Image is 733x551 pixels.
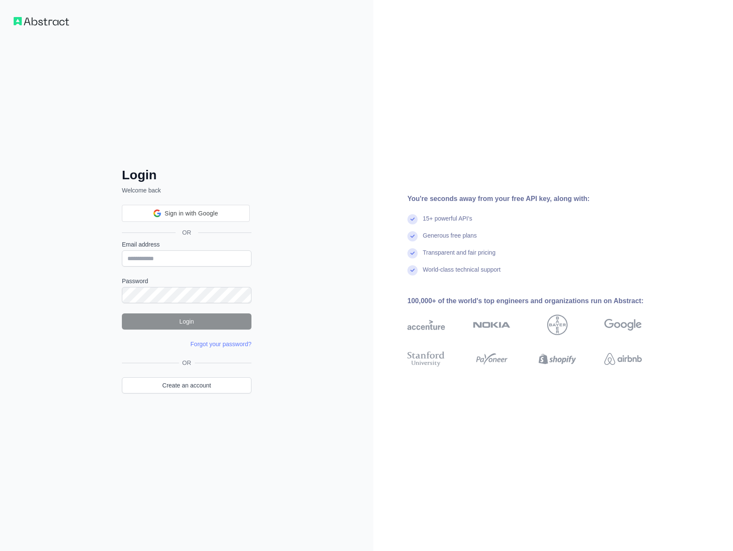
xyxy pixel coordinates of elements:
[423,214,472,231] div: 15+ powerful API's
[473,350,511,368] img: payoneer
[122,377,251,393] a: Create an account
[407,248,418,258] img: check mark
[407,194,669,204] div: You're seconds away from your free API key, along with:
[473,315,511,335] img: nokia
[122,205,250,222] div: Sign in with Google
[407,296,669,306] div: 100,000+ of the world's top engineers and organizations run on Abstract:
[122,277,251,285] label: Password
[176,228,198,237] span: OR
[547,315,568,335] img: bayer
[179,359,195,367] span: OR
[407,231,418,241] img: check mark
[539,350,576,368] img: shopify
[164,209,218,218] span: Sign in with Google
[423,248,496,265] div: Transparent and fair pricing
[604,315,642,335] img: google
[423,231,477,248] div: Generous free plans
[407,265,418,275] img: check mark
[122,186,251,195] p: Welcome back
[407,350,445,368] img: stanford university
[407,214,418,224] img: check mark
[604,350,642,368] img: airbnb
[423,265,501,282] div: World-class technical support
[122,167,251,183] h2: Login
[14,17,69,26] img: Workflow
[122,313,251,330] button: Login
[407,315,445,335] img: accenture
[190,341,251,347] a: Forgot your password?
[122,240,251,249] label: Email address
